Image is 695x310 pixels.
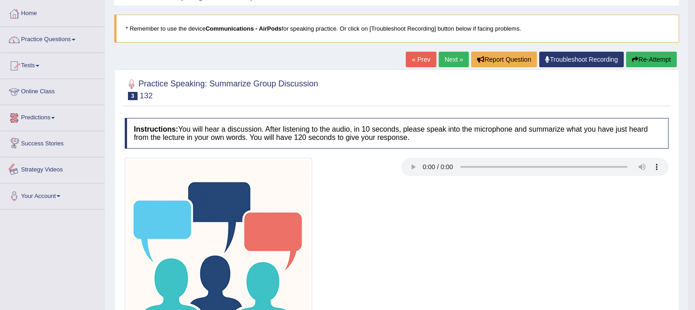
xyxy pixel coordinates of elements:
[471,52,537,67] button: Report Question
[0,131,105,154] a: Success Stories
[125,118,668,149] h4: You will hear a discussion. After listening to the audio, in 10 seconds, please speak into the mi...
[406,52,436,67] a: « Prev
[0,105,105,128] a: Predictions
[539,52,624,67] a: Troubleshoot Recording
[128,92,138,100] span: 3
[0,27,105,50] a: Practice Questions
[0,157,105,180] a: Strategy Videos
[125,77,318,100] h2: Practice Speaking: Summarize Group Discussion
[626,52,677,67] button: Re-Attempt
[114,15,679,43] blockquote: * Remember to use the device for speaking practice. Or click on [Troubleshoot Recording] button b...
[140,91,153,100] small: 132
[206,25,281,32] b: Communications - AirPods
[134,125,178,133] b: Instructions:
[0,1,105,24] a: Home
[439,52,469,67] a: Next »
[0,183,105,206] a: Your Account
[0,79,105,102] a: Online Class
[0,53,105,76] a: Tests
